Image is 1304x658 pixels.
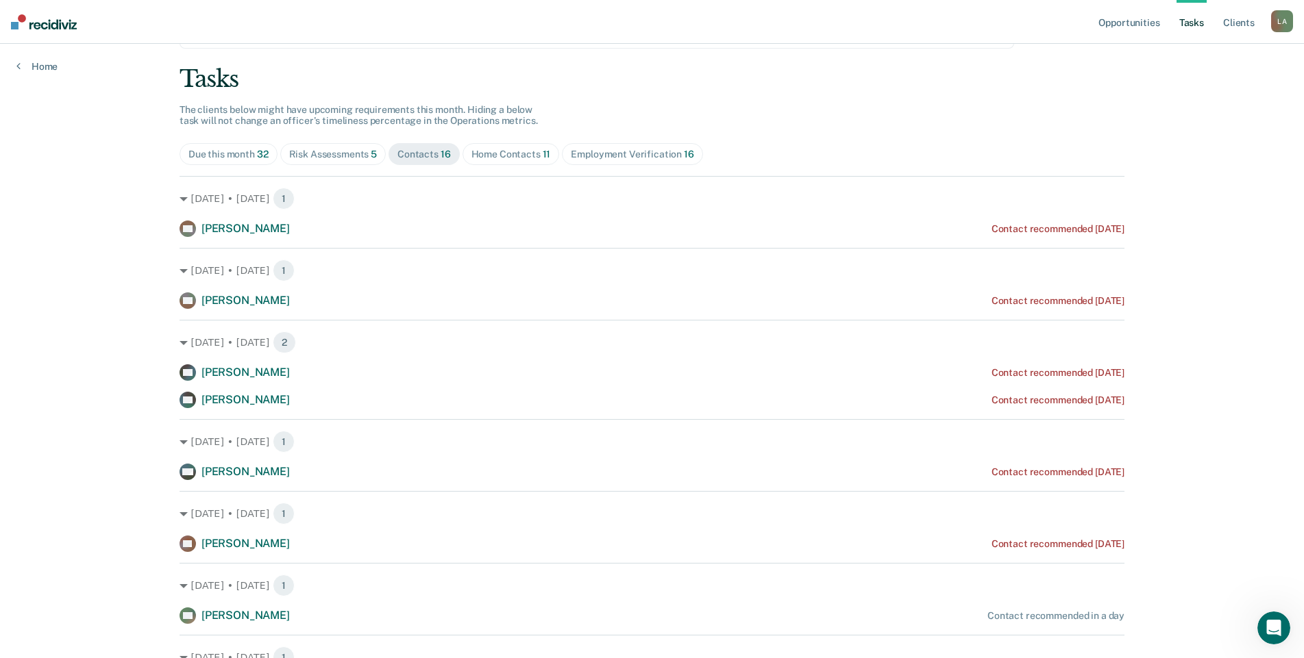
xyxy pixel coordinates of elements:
[571,149,693,160] div: Employment Verification
[273,503,295,524] span: 1
[201,537,290,550] span: [PERSON_NAME]
[1271,10,1293,32] div: L A
[992,367,1124,379] div: Contact recommended [DATE]
[543,149,551,160] span: 11
[201,393,290,406] span: [PERSON_NAME]
[201,222,290,235] span: [PERSON_NAME]
[273,574,295,596] span: 1
[201,366,290,379] span: [PERSON_NAME]
[11,14,77,29] img: Recidiviz
[289,149,378,160] div: Risk Assessments
[180,331,1124,353] div: [DATE] • [DATE] 2
[16,60,58,73] a: Home
[180,503,1124,524] div: [DATE] • [DATE] 1
[273,188,295,210] span: 1
[201,294,290,307] span: [PERSON_NAME]
[180,104,538,127] span: The clients below might have upcoming requirements this month. Hiding a below task will not chang...
[1257,611,1290,644] iframe: Intercom live chat
[397,149,451,160] div: Contacts
[371,149,377,160] span: 5
[992,538,1124,550] div: Contact recommended [DATE]
[684,149,694,160] span: 16
[992,295,1124,307] div: Contact recommended [DATE]
[273,260,295,281] span: 1
[1271,10,1293,32] button: LA
[992,394,1124,406] div: Contact recommended [DATE]
[180,260,1124,281] div: [DATE] • [DATE] 1
[471,149,551,160] div: Home Contacts
[987,610,1124,622] div: Contact recommended in a day
[992,466,1124,478] div: Contact recommended [DATE]
[201,609,290,622] span: [PERSON_NAME]
[180,65,1124,93] div: Tasks
[441,149,451,160] span: 16
[257,149,269,160] span: 32
[273,331,296,353] span: 2
[180,574,1124,596] div: [DATE] • [DATE] 1
[188,149,269,160] div: Due this month
[180,188,1124,210] div: [DATE] • [DATE] 1
[201,465,290,478] span: [PERSON_NAME]
[180,431,1124,453] div: [DATE] • [DATE] 1
[992,223,1124,235] div: Contact recommended [DATE]
[273,431,295,453] span: 1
